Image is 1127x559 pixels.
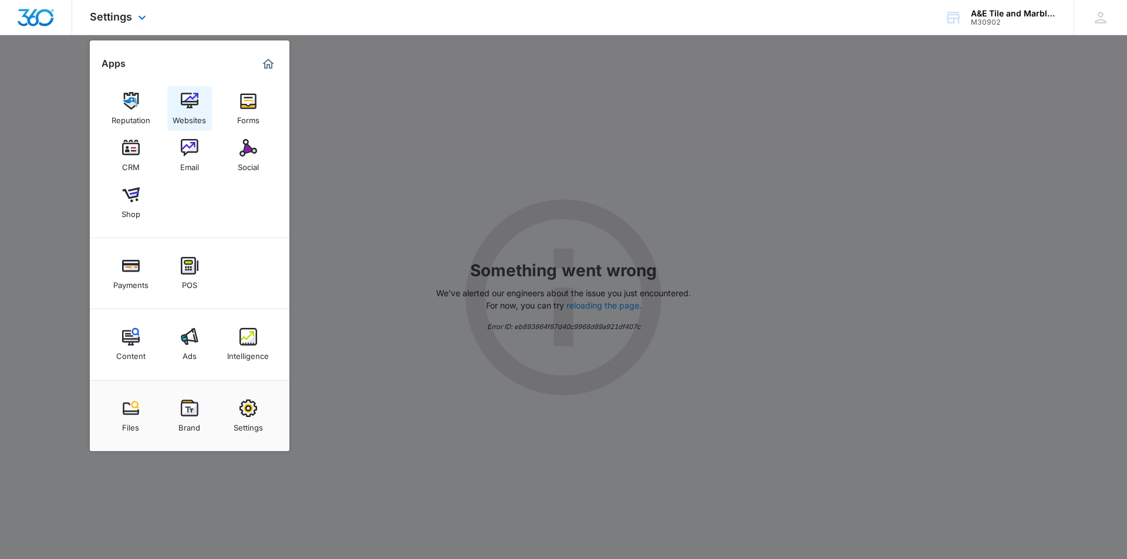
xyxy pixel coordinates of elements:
a: Websites [167,86,212,131]
a: Settings [226,394,271,438]
div: account id [971,18,1057,26]
div: Brand [178,417,200,432]
a: Marketing 360® Dashboard [259,55,278,73]
a: Files [109,394,153,438]
div: Settings [234,417,263,432]
div: Forms [237,110,259,125]
div: Files [122,417,139,432]
a: Content [109,322,153,367]
div: Email [180,157,199,172]
a: Social [226,133,271,178]
div: account name [971,9,1057,18]
a: Reputation [109,86,153,131]
a: Forms [226,86,271,131]
a: Ads [167,322,212,367]
a: Email [167,133,212,178]
div: Social [238,157,259,172]
div: POS [182,275,197,290]
div: CRM [122,157,140,172]
span: Settings [90,11,132,23]
a: Brand [167,394,212,438]
a: POS [167,251,212,296]
div: Payments [113,275,149,290]
a: CRM [109,133,153,178]
h2: Apps [102,58,126,69]
a: Intelligence [226,322,271,367]
div: Shop [122,204,140,219]
div: Websites [173,110,206,125]
div: Intelligence [227,345,269,361]
div: Ads [183,345,197,361]
a: Payments [109,251,153,296]
a: Shop [109,180,153,225]
div: Content [116,345,146,361]
div: Reputation [112,110,150,125]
